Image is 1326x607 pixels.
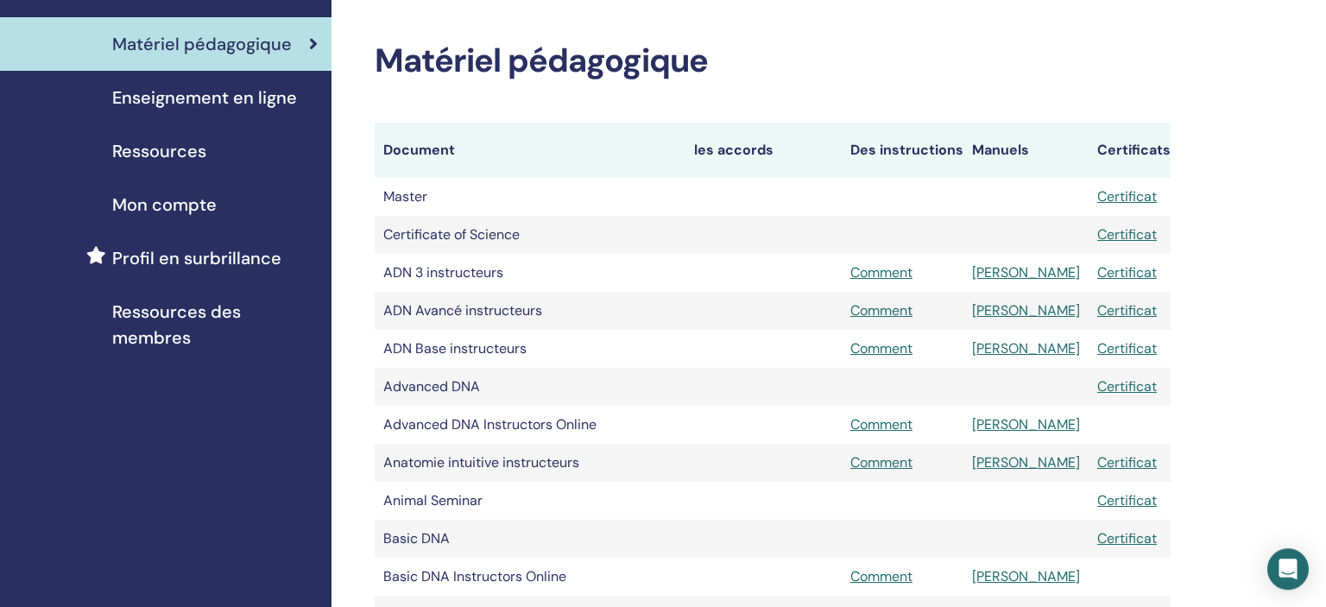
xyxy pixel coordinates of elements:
[112,245,281,271] span: Profil en surbrillance
[375,482,685,520] td: Animal Seminar
[972,415,1080,433] a: [PERSON_NAME]
[972,453,1080,471] a: [PERSON_NAME]
[972,567,1080,585] a: [PERSON_NAME]
[375,406,685,444] td: Advanced DNA Instructors Online
[112,85,297,111] span: Enseignement en ligne
[1097,339,1157,357] a: Certificat
[850,263,912,281] a: Comment
[112,192,217,218] span: Mon compte
[850,453,912,471] a: Comment
[850,567,912,585] a: Comment
[375,178,685,216] td: Master
[375,330,685,368] td: ADN Base instructeurs
[1097,301,1157,319] a: Certificat
[842,123,963,178] th: Des instructions
[375,444,685,482] td: Anatomie intuitive instructeurs
[972,301,1080,319] a: [PERSON_NAME]
[375,41,1171,81] h2: Matériel pédagogique
[1097,263,1157,281] a: Certificat
[1089,123,1171,178] th: Certificats
[112,138,206,164] span: Ressources
[850,301,912,319] a: Comment
[375,254,685,292] td: ADN 3 instructeurs
[1097,377,1157,395] a: Certificat
[375,368,685,406] td: Advanced DNA
[850,415,912,433] a: Comment
[375,123,685,178] th: Document
[1097,225,1157,243] a: Certificat
[1097,187,1157,205] a: Certificat
[685,123,842,178] th: les accords
[963,123,1089,178] th: Manuels
[375,558,685,596] td: Basic DNA Instructors Online
[112,299,318,351] span: Ressources des membres
[1267,548,1309,590] div: Open Intercom Messenger
[375,216,685,254] td: Certificate of Science
[1097,491,1157,509] a: Certificat
[972,263,1080,281] a: [PERSON_NAME]
[375,520,685,558] td: Basic DNA
[850,339,912,357] a: Comment
[1097,453,1157,471] a: Certificat
[112,31,292,57] span: Matériel pédagogique
[972,339,1080,357] a: [PERSON_NAME]
[1097,529,1157,547] a: Certificat
[375,292,685,330] td: ADN Avancé instructeurs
